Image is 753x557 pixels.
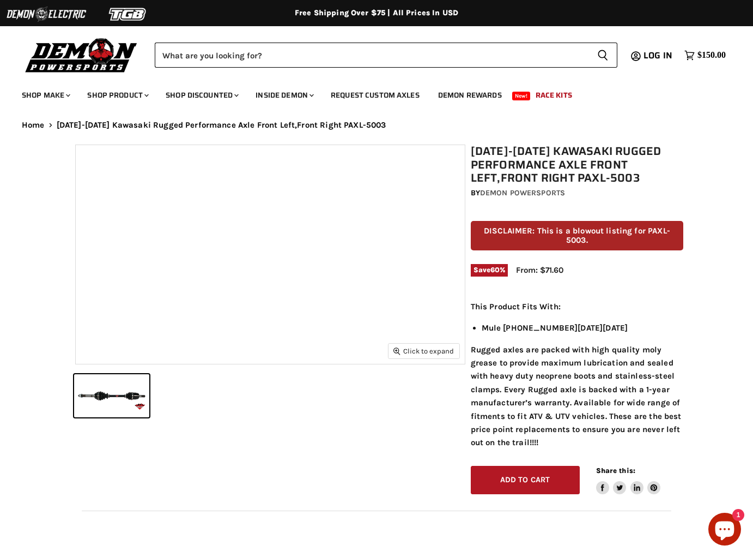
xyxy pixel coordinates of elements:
span: 60 [490,266,500,274]
button: 2009-2014 Kawasaki Rugged Performance Axle Front Left,Front Right PAXL-5003 thumbnail [74,374,149,417]
li: Mule [PHONE_NUMBER][DATE][DATE] [482,321,684,334]
a: Shop Discounted [157,84,245,106]
img: Demon Powersports [22,35,141,74]
button: Click to expand [388,344,459,358]
inbox-online-store-chat: Shopify online store chat [705,513,744,548]
p: This Product Fits With: [471,300,684,313]
a: Race Kits [527,84,580,106]
h1: [DATE]-[DATE] Kawasaki Rugged Performance Axle Front Left,Front Right PAXL-5003 [471,145,684,185]
form: Product [155,43,617,68]
span: Click to expand [393,347,454,355]
ul: Main menu [14,80,723,106]
button: Search [588,43,617,68]
a: Demon Rewards [430,84,510,106]
span: [DATE]-[DATE] Kawasaki Rugged Performance Axle Front Left,Front Right PAXL-5003 [57,121,386,130]
img: TGB Logo 2 [87,4,169,25]
a: Home [22,121,45,130]
a: Log in [639,51,679,61]
span: $150.00 [697,50,726,61]
p: DISCLAIMER: This is a blowout listing for PAXL-5003. [471,221,684,251]
a: Request Custom Axles [323,84,428,106]
span: Share this: [596,466,635,475]
a: $150.00 [679,47,731,63]
div: Rugged axles are packed with high quality moly grease to provide maximum lubrication and sealed w... [471,300,684,450]
aside: Share this: [596,466,661,495]
input: Search [155,43,588,68]
a: Shop Product [79,84,155,106]
span: New! [512,92,531,100]
a: Demon Powersports [480,188,565,197]
span: Log in [643,49,672,62]
span: From: $71.60 [516,265,563,275]
a: Shop Make [14,84,77,106]
span: Save % [471,264,508,276]
span: Add to cart [500,475,550,484]
div: by [471,187,684,199]
a: Inside Demon [247,84,320,106]
button: Add to cart [471,466,580,495]
img: Demon Electric Logo 2 [5,4,87,25]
